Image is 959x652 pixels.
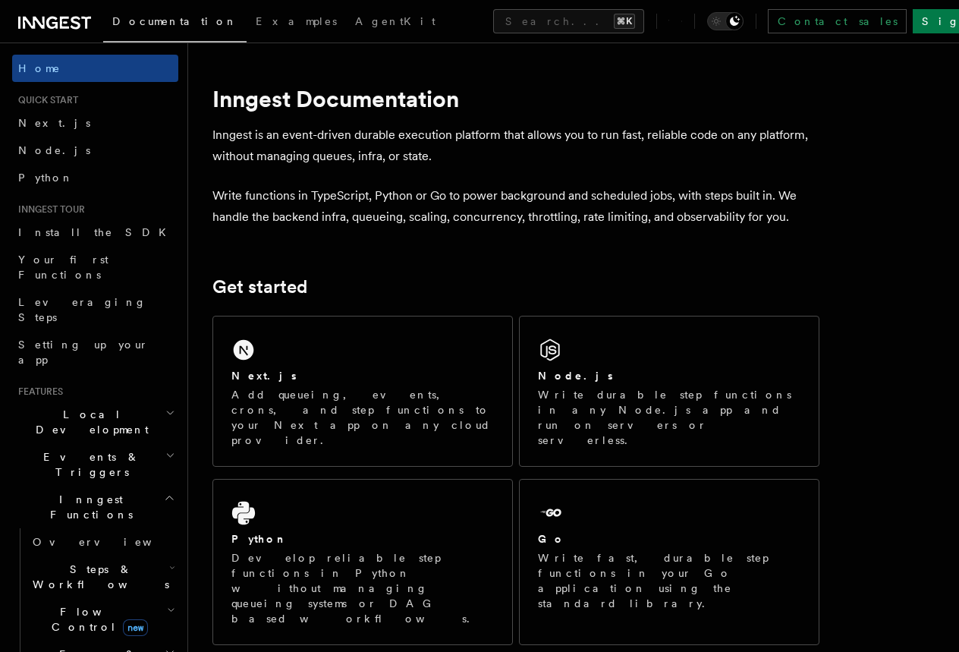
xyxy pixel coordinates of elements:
[27,528,178,556] a: Overview
[12,443,178,486] button: Events & Triggers
[12,407,165,437] span: Local Development
[231,368,297,383] h2: Next.js
[247,5,346,41] a: Examples
[707,12,744,30] button: Toggle dark mode
[212,185,819,228] p: Write functions in TypeScript, Python or Go to power background and scheduled jobs, with steps bu...
[18,117,90,129] span: Next.js
[519,479,819,645] a: GoWrite fast, durable step functions in your Go application using the standard library.
[18,61,61,76] span: Home
[231,550,494,626] p: Develop reliable step functions in Python without managing queueing systems or DAG based workflows.
[18,254,108,281] span: Your first Functions
[12,486,178,528] button: Inngest Functions
[123,619,148,636] span: new
[212,276,307,298] a: Get started
[112,15,237,27] span: Documentation
[18,226,175,238] span: Install the SDK
[12,219,178,246] a: Install the SDK
[12,94,78,106] span: Quick start
[18,144,90,156] span: Node.js
[538,550,800,611] p: Write fast, durable step functions in your Go application using the standard library.
[12,203,85,216] span: Inngest tour
[33,536,189,548] span: Overview
[256,15,337,27] span: Examples
[18,296,146,323] span: Leveraging Steps
[212,124,819,167] p: Inngest is an event-driven durable execution platform that allows you to run fast, reliable code ...
[12,137,178,164] a: Node.js
[27,604,167,635] span: Flow Control
[12,449,165,480] span: Events & Triggers
[231,531,288,546] h2: Python
[27,556,178,598] button: Steps & Workflows
[18,172,74,184] span: Python
[519,316,819,467] a: Node.jsWrite durable step functions in any Node.js app and run on servers or serverless.
[493,9,644,33] button: Search...⌘K
[346,5,445,41] a: AgentKit
[12,246,178,288] a: Your first Functions
[27,598,178,641] button: Flow Controlnew
[538,531,565,546] h2: Go
[212,479,513,645] a: PythonDevelop reliable step functions in Python without managing queueing systems or DAG based wo...
[538,368,613,383] h2: Node.js
[12,164,178,191] a: Python
[12,492,164,522] span: Inngest Functions
[27,562,169,592] span: Steps & Workflows
[12,401,178,443] button: Local Development
[18,339,149,366] span: Setting up your app
[12,288,178,331] a: Leveraging Steps
[538,387,800,448] p: Write durable step functions in any Node.js app and run on servers or serverless.
[212,85,819,112] h1: Inngest Documentation
[212,316,513,467] a: Next.jsAdd queueing, events, crons, and step functions to your Next app on any cloud provider.
[12,109,178,137] a: Next.js
[355,15,435,27] span: AgentKit
[614,14,635,29] kbd: ⌘K
[103,5,247,43] a: Documentation
[768,9,907,33] a: Contact sales
[12,55,178,82] a: Home
[231,387,494,448] p: Add queueing, events, crons, and step functions to your Next app on any cloud provider.
[12,331,178,373] a: Setting up your app
[12,386,63,398] span: Features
